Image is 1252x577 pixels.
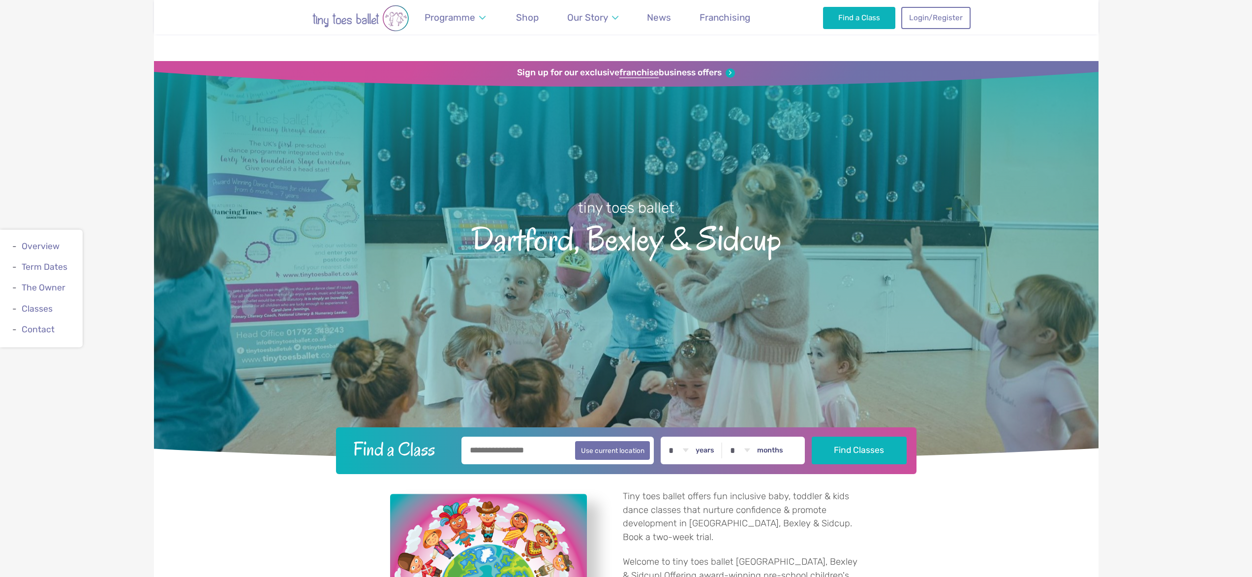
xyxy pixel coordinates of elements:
small: tiny toes ballet [578,199,674,216]
a: Login/Register [901,7,970,29]
a: Find a Class [823,7,895,29]
span: Dartford, Bexley & Sidcup [171,218,1081,257]
label: months [757,446,783,455]
span: News [647,12,671,23]
h2: Find a Class [345,437,455,461]
label: years [696,446,714,455]
button: Use current location [575,441,650,460]
p: Tiny toes ballet offers fun inclusive baby, toddler & kids dance classes that nurture confidence ... [623,490,862,544]
span: Shop [516,12,539,23]
span: Franchising [700,12,750,23]
a: Franchising [695,6,755,29]
a: Our Story [562,6,623,29]
a: Programme [420,6,490,29]
a: Shop [512,6,544,29]
a: News [642,6,676,29]
strong: franchise [619,67,659,78]
a: Sign up for our exclusivefranchisebusiness offers [517,67,735,78]
button: Find Classes [812,437,907,464]
span: Programme [425,12,475,23]
img: tiny toes ballet [282,5,439,32]
span: Our Story [567,12,608,23]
